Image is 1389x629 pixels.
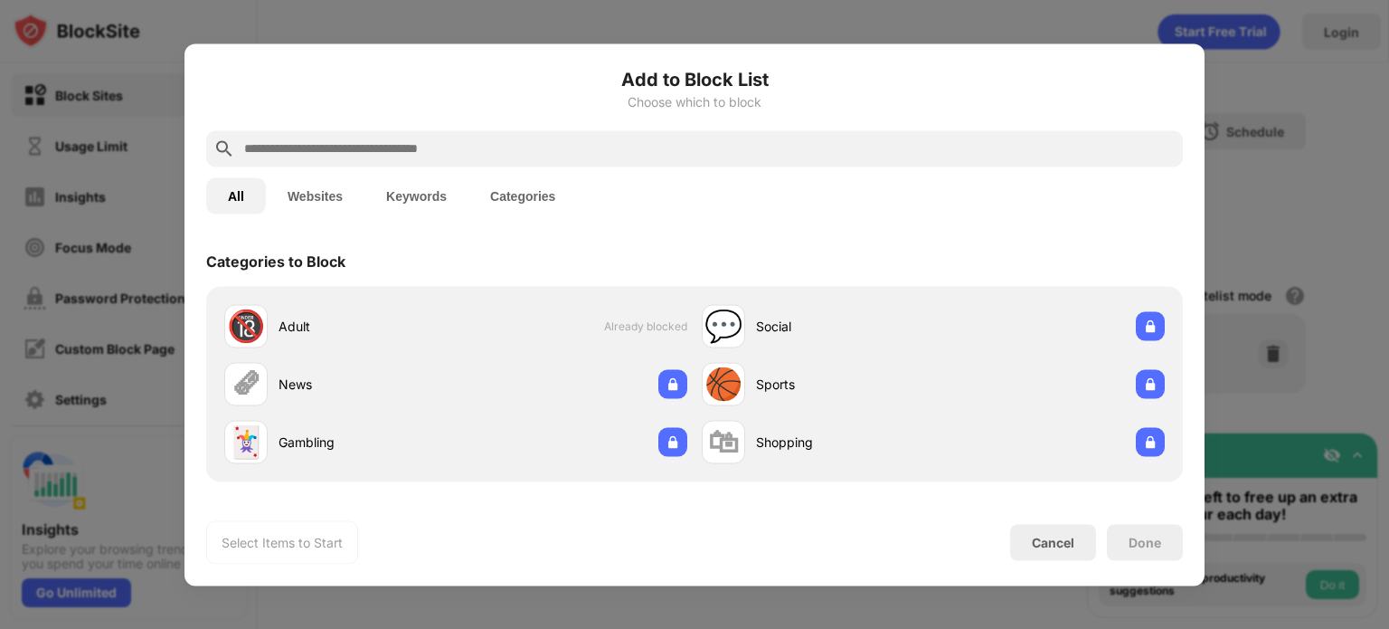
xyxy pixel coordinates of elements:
div: Sports [756,375,933,394]
div: Choose which to block [206,94,1183,109]
div: 🗞 [231,366,261,403]
h6: Add to Block List [206,65,1183,92]
div: Gambling [279,433,456,452]
div: 💬 [704,308,742,345]
div: Shopping [756,433,933,452]
button: Websites [266,177,364,214]
div: 🛍 [708,424,739,461]
div: Adult [279,317,456,336]
span: Already blocked [604,319,687,333]
div: Done [1129,535,1161,549]
div: Categories to Block [206,252,345,270]
button: All [206,177,266,214]
div: News [279,375,456,394]
div: 🔞 [227,308,265,345]
div: 🃏 [227,424,265,461]
button: Categories [468,177,577,214]
div: Social [756,317,933,336]
button: Keywords [364,177,468,214]
div: Select Items to Start [222,533,343,551]
img: search.svg [213,138,235,159]
div: Cancel [1032,535,1074,550]
div: 🏀 [704,366,742,403]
